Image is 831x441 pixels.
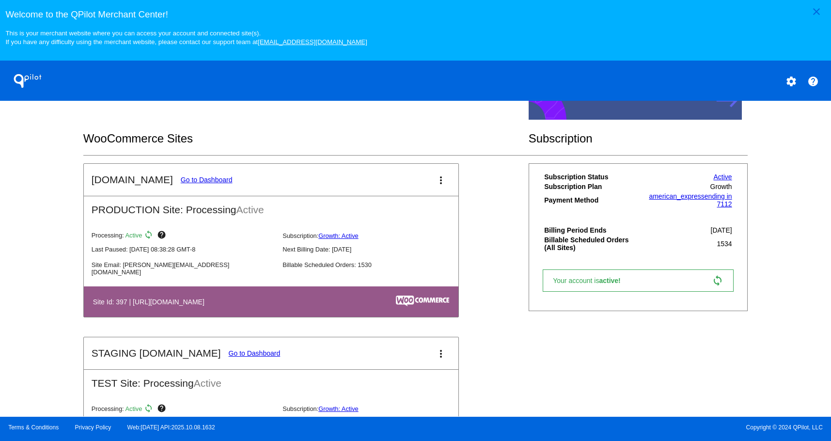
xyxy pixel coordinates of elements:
[282,261,466,268] p: Billable Scheduled Orders: 1530
[258,38,367,46] a: [EMAIL_ADDRESS][DOMAIN_NAME]
[435,348,447,360] mat-icon: more_vert
[649,192,704,200] span: american_express
[127,424,215,431] a: Web:[DATE] API:2025.10.08.1632
[8,71,47,91] h1: QPilot
[8,424,59,431] a: Terms & Conditions
[282,232,466,239] p: Subscription:
[282,246,466,253] p: Next Billing Date: [DATE]
[5,30,367,46] small: This is your merchant website where you can access your account and connected site(s). If you hav...
[194,378,221,389] span: Active
[92,174,173,186] h2: [DOMAIN_NAME]
[75,424,111,431] a: Privacy Policy
[318,405,359,412] a: Growth: Active
[710,183,732,190] span: Growth
[125,232,142,239] span: Active
[157,230,169,242] mat-icon: help
[435,174,447,186] mat-icon: more_vert
[181,176,233,184] a: Go to Dashboard
[544,226,638,235] th: Billing Period Ends
[543,269,733,292] a: Your account isactive! sync
[529,132,748,145] h2: Subscription
[396,296,449,306] img: c53aa0e5-ae75-48aa-9bee-956650975ee5
[92,261,275,276] p: Site Email: [PERSON_NAME][EMAIL_ADDRESS][DOMAIN_NAME]
[544,173,638,181] th: Subscription Status
[125,405,142,412] span: Active
[599,277,625,284] span: active!
[236,204,264,215] span: Active
[544,182,638,191] th: Subscription Plan
[92,230,275,242] p: Processing:
[714,173,732,181] a: Active
[157,404,169,415] mat-icon: help
[92,347,221,359] h2: STAGING [DOMAIN_NAME]
[144,404,156,415] mat-icon: sync
[544,192,638,208] th: Payment Method
[144,230,156,242] mat-icon: sync
[807,76,819,87] mat-icon: help
[785,76,797,87] mat-icon: settings
[711,226,732,234] span: [DATE]
[811,6,822,17] mat-icon: close
[649,192,732,208] a: american_expressending in 7112
[5,9,825,20] h3: Welcome to the QPilot Merchant Center!
[83,132,529,145] h2: WooCommerce Sites
[84,370,458,389] h2: TEST Site: Processing
[424,424,823,431] span: Copyright © 2024 QPilot, LLC
[93,298,209,306] h4: Site Id: 397 | [URL][DOMAIN_NAME]
[84,196,458,216] h2: PRODUCTION Site: Processing
[318,232,359,239] a: Growth: Active
[717,240,732,248] span: 1534
[92,404,275,415] p: Processing:
[92,246,275,253] p: Last Paused: [DATE] 08:38:28 GMT-8
[553,277,630,284] span: Your account is
[544,236,638,252] th: Billable Scheduled Orders (All Sites)
[712,275,723,286] mat-icon: sync
[229,349,281,357] a: Go to Dashboard
[282,405,466,412] p: Subscription:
